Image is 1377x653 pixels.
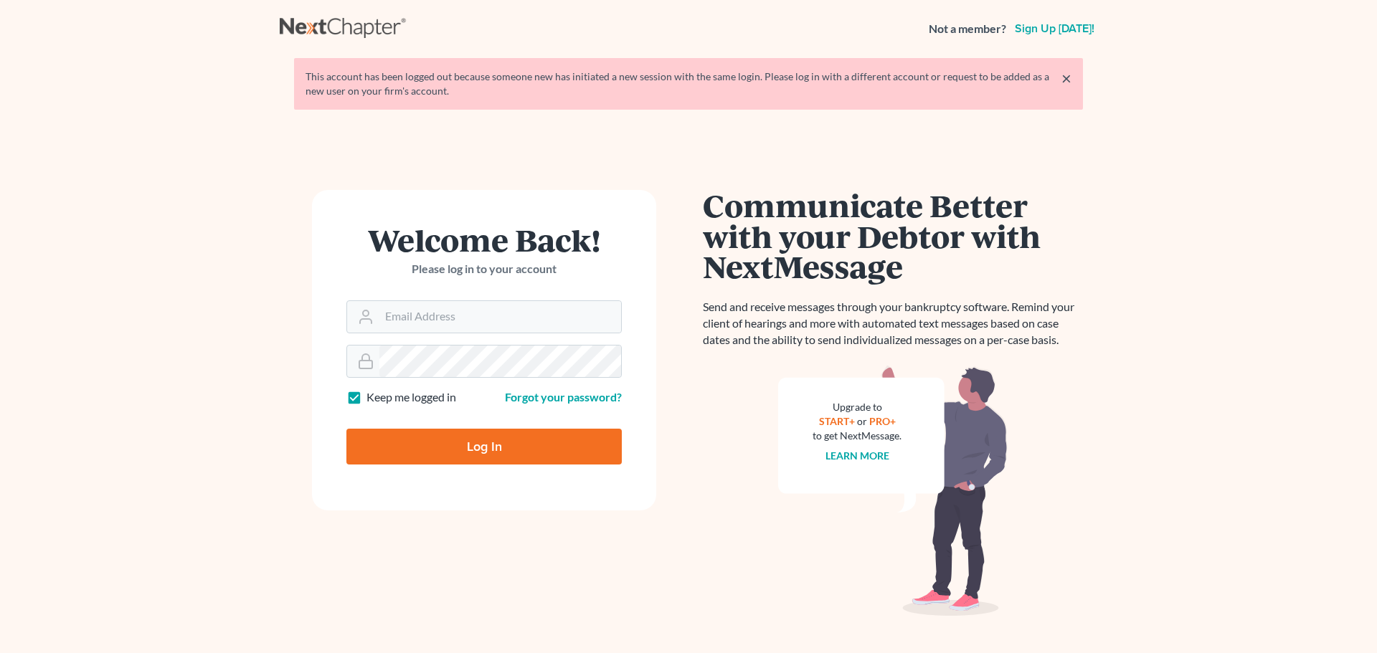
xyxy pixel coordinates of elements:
[778,366,1008,616] img: nextmessage_bg-59042aed3d76b12b5cd301f8e5b87938c9018125f34e5fa2b7a6b67550977c72.svg
[346,261,622,277] p: Please log in to your account
[346,224,622,255] h1: Welcome Back!
[703,190,1083,282] h1: Communicate Better with your Debtor with NextMessage
[825,449,889,462] a: Learn more
[819,415,855,427] a: START+
[813,429,902,443] div: to get NextMessage.
[505,390,622,404] a: Forgot your password?
[857,415,867,427] span: or
[703,299,1083,348] p: Send and receive messages through your bankruptcy software. Remind your client of hearings and mo...
[379,301,621,333] input: Email Address
[869,415,896,427] a: PRO+
[813,400,902,414] div: Upgrade to
[366,389,456,406] label: Keep me logged in
[1061,70,1071,87] a: ×
[929,21,1006,37] strong: Not a member?
[1012,23,1097,34] a: Sign up [DATE]!
[346,429,622,464] input: Log In
[306,70,1071,98] div: This account has been logged out because someone new has initiated a new session with the same lo...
